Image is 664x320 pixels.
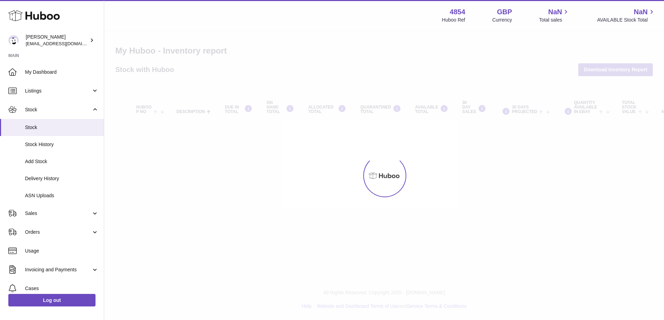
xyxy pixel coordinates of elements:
[25,175,99,182] span: Delivery History
[26,41,102,46] span: [EMAIL_ADDRESS][DOMAIN_NAME]
[539,17,570,23] span: Total sales
[25,124,99,131] span: Stock
[25,266,91,273] span: Invoicing and Payments
[25,285,99,292] span: Cases
[539,7,570,23] a: NaN Total sales
[25,192,99,199] span: ASN Uploads
[25,106,91,113] span: Stock
[497,7,512,17] strong: GBP
[25,210,91,217] span: Sales
[442,17,465,23] div: Huboo Ref
[492,17,512,23] div: Currency
[597,7,656,23] a: NaN AVAILABLE Stock Total
[548,7,562,17] span: NaN
[8,35,19,46] img: internalAdmin-4854@internal.huboo.com
[25,141,99,148] span: Stock History
[450,7,465,17] strong: 4854
[25,88,91,94] span: Listings
[26,34,88,47] div: [PERSON_NAME]
[25,248,99,254] span: Usage
[8,294,96,306] a: Log out
[25,69,99,75] span: My Dashboard
[634,7,648,17] span: NaN
[25,158,99,165] span: Add Stock
[597,17,656,23] span: AVAILABLE Stock Total
[25,229,91,235] span: Orders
